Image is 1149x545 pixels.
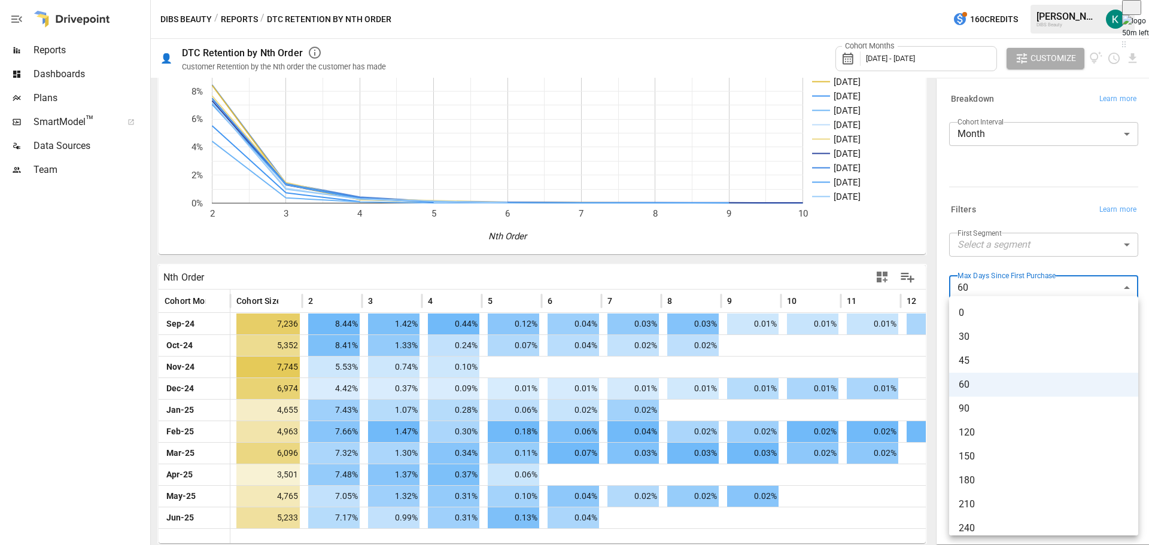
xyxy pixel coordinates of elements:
span: 60 [959,377,1129,392]
span: 180 [959,473,1129,488]
span: 120 [959,425,1129,440]
span: 240 [959,521,1129,535]
img: logo [1122,15,1146,27]
span: 90 [959,401,1129,416]
span: 210 [959,497,1129,511]
span: 30 [959,330,1129,344]
span: 45 [959,354,1129,368]
span: 150 [959,449,1129,464]
div: 50m left [1122,27,1149,39]
span: 0 [959,306,1129,320]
